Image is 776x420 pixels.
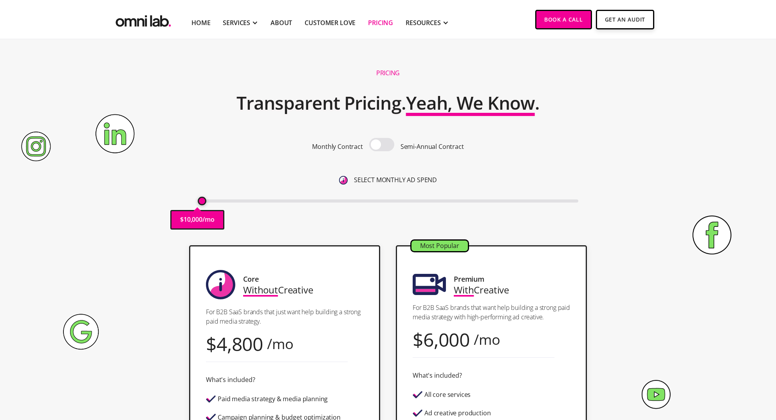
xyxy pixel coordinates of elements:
[424,391,471,398] div: All core services
[635,329,776,420] iframe: Chat Widget
[376,69,400,77] h1: Pricing
[243,283,278,296] span: Without
[202,214,215,225] p: /mo
[413,334,423,345] div: $
[243,284,313,295] div: Creative
[474,334,500,345] div: /mo
[339,176,348,185] img: 6410812402e99d19b372aa32_omni-nav-info.svg
[223,18,250,27] div: SERVICES
[454,284,509,295] div: Creative
[424,410,491,416] div: Ad creative production
[206,375,255,385] div: What's included?
[267,339,294,349] div: /mo
[312,141,363,152] p: Monthly Contract
[535,10,592,29] a: Book a Call
[206,339,217,349] div: $
[271,18,292,27] a: About
[305,18,356,27] a: Customer Love
[411,241,468,251] div: Most Popular
[413,303,570,322] p: For B2B SaaS brands that want help building a strong paid media strategy with high-performing ad ...
[596,10,654,29] a: Get An Audit
[401,141,464,152] p: Semi-Annual Contract
[114,10,173,29] a: home
[180,214,184,225] p: $
[191,18,210,27] a: Home
[406,91,535,115] span: Yeah, We Know
[368,18,393,27] a: Pricing
[354,175,437,185] p: SELECT MONTHLY AD SPEND
[114,10,173,29] img: Omni Lab: B2B SaaS Demand Generation Agency
[218,396,328,402] div: Paid media strategy & media planning
[236,87,540,119] h2: Transparent Pricing. .
[217,339,263,349] div: 4,800
[454,283,474,296] span: With
[243,274,258,284] div: Core
[423,334,470,345] div: 6,000
[206,307,363,326] p: For B2B SaaS brands that just want help building a strong paid media strategy.
[454,274,484,284] div: Premium
[184,214,202,225] p: 10,000
[413,370,462,381] div: What's included?
[406,18,441,27] div: RESOURCES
